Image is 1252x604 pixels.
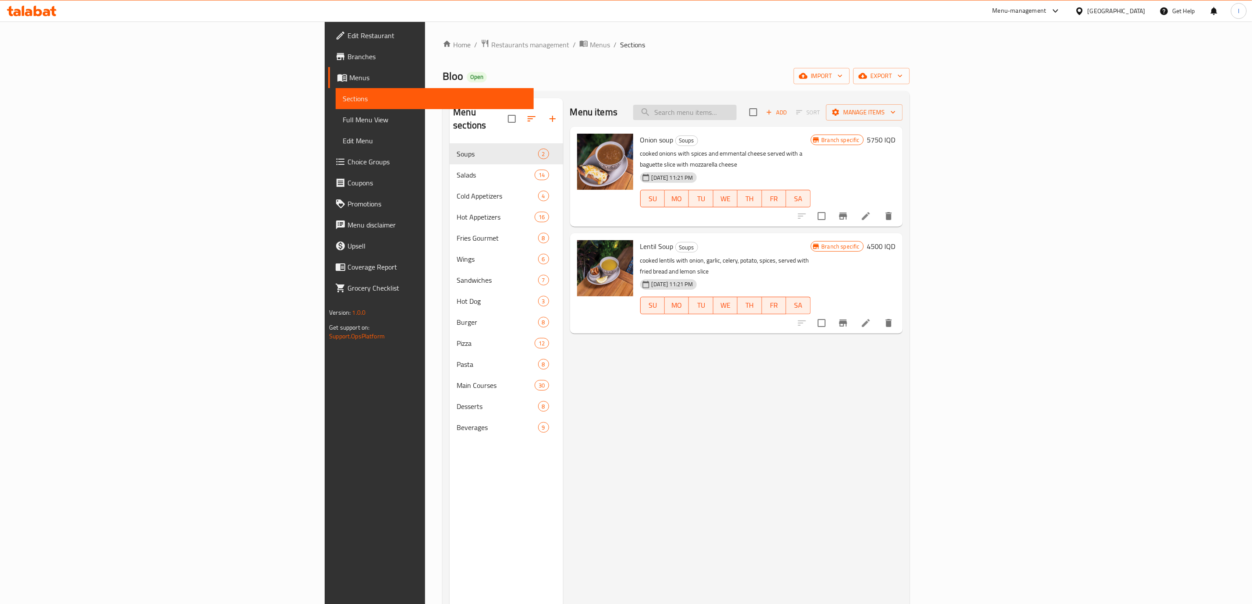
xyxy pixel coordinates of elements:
button: TU [689,297,713,314]
h6: 5750 IQD [867,134,896,146]
a: Branches [328,46,534,67]
div: Soups [675,135,698,146]
div: items [538,422,549,433]
div: items [538,191,549,201]
img: Onion soup [577,134,633,190]
div: items [535,380,549,391]
div: Salads [457,170,535,180]
span: Pasta [457,359,538,370]
span: Pizza [457,338,535,348]
button: import [794,68,850,84]
span: Choice Groups [348,156,527,167]
div: items [538,296,549,306]
a: Edit Restaurant [328,25,534,46]
span: 3 [539,297,549,306]
span: TH [741,299,758,312]
span: 8 [539,318,549,327]
span: Menu disclaimer [348,220,527,230]
span: Menus [349,72,527,83]
a: Support.OpsPlatform [329,330,385,342]
span: 9 [539,423,549,432]
span: 14 [535,171,548,179]
span: Edit Menu [343,135,527,146]
span: SU [644,192,661,205]
button: FR [762,297,786,314]
span: Add item [763,106,791,119]
span: Lentil Soup [640,240,674,253]
div: items [538,359,549,370]
a: Coverage Report [328,256,534,277]
div: Hot Dog [457,296,538,306]
span: Main Courses [457,380,535,391]
button: Add section [542,108,563,129]
a: Promotions [328,193,534,214]
span: Manage items [833,107,896,118]
span: SU [644,299,661,312]
div: Sandwiches7 [450,270,563,291]
span: Fries Gourmet [457,233,538,243]
button: TH [738,297,762,314]
span: 8 [539,402,549,411]
nav: breadcrumb [443,39,909,50]
span: Wings [457,254,538,264]
span: Select section first [791,106,826,119]
span: Desserts [457,401,538,412]
span: 1.0.0 [352,307,366,318]
input: search [633,105,737,120]
span: Branch specific [818,136,863,144]
a: Grocery Checklist [328,277,534,298]
div: items [535,170,549,180]
span: 7 [539,276,549,284]
nav: Menu sections [450,140,563,441]
div: Soups2 [450,143,563,164]
span: WE [717,192,734,205]
button: SU [640,190,665,207]
button: TU [689,190,713,207]
span: Branch specific [818,242,863,251]
span: Coverage Report [348,262,527,272]
a: Sections [336,88,534,109]
button: SA [786,190,810,207]
a: Menus [328,67,534,88]
span: [DATE] 11:21 PM [648,174,697,182]
span: Select section [744,103,763,121]
span: FR [766,299,783,312]
span: Onion soup [640,133,674,146]
div: Cold Appetizers4 [450,185,563,206]
div: Pizza12 [450,333,563,354]
button: delete [878,313,899,334]
span: Full Menu View [343,114,527,125]
span: Branches [348,51,527,62]
button: FR [762,190,786,207]
p: cooked onions with spices and emmental cheese served with a baguette slice with mozzarella cheese [640,148,811,170]
div: items [538,275,549,285]
div: items [538,233,549,243]
button: Manage items [826,104,903,121]
div: items [538,317,549,327]
span: import [801,71,843,82]
div: items [538,254,549,264]
button: export [853,68,910,84]
span: l [1238,6,1239,16]
button: MO [665,190,689,207]
span: Select all sections [503,110,521,128]
span: TU [692,192,709,205]
span: 12 [535,339,548,348]
button: TH [738,190,762,207]
button: MO [665,297,689,314]
a: Upsell [328,235,534,256]
span: Promotions [348,199,527,209]
span: Coupons [348,178,527,188]
button: SA [786,297,810,314]
span: FR [766,192,783,205]
div: Fries Gourmet8 [450,227,563,249]
span: Add [765,107,788,117]
span: Get support on: [329,322,369,333]
button: SU [640,297,665,314]
span: MO [668,299,685,312]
